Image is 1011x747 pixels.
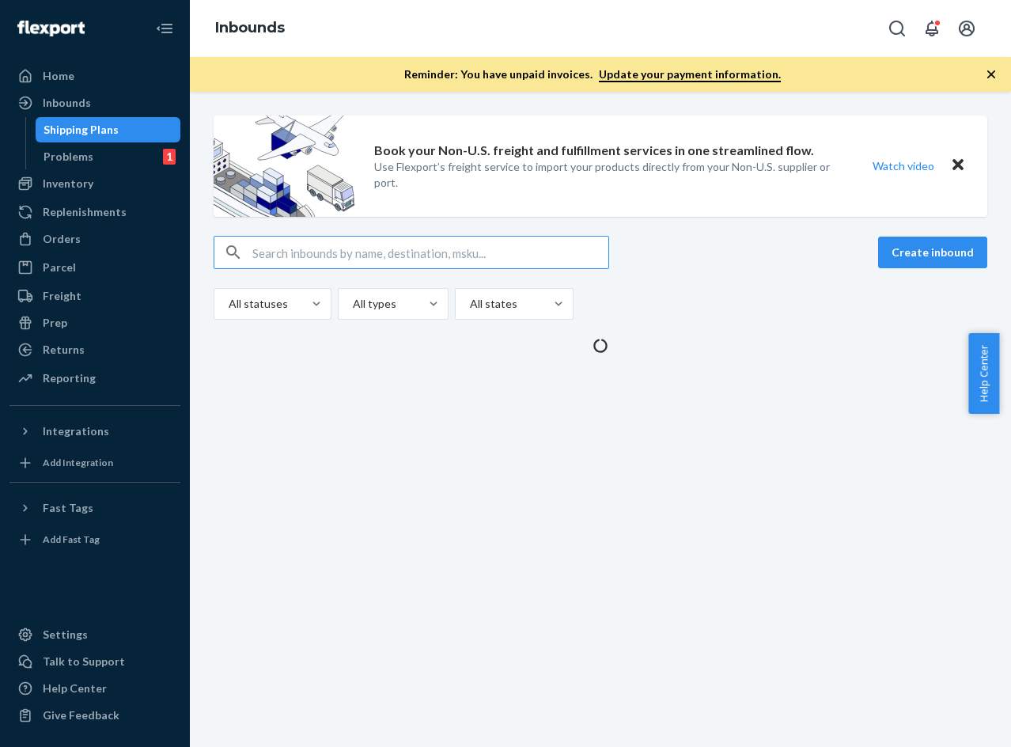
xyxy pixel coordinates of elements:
[149,13,180,44] button: Close Navigation
[36,144,181,169] a: Problems1
[44,149,93,165] div: Problems
[43,370,96,386] div: Reporting
[43,260,76,275] div: Parcel
[227,296,229,312] input: All statuses
[9,495,180,521] button: Fast Tags
[9,255,180,280] a: Parcel
[9,622,180,647] a: Settings
[9,199,180,225] a: Replenishments
[9,649,180,674] a: Talk to Support
[43,231,81,247] div: Orders
[9,366,180,391] a: Reporting
[374,142,814,160] p: Book your Non-U.S. freight and fulfillment services in one streamlined flow.
[881,13,913,44] button: Open Search Box
[43,342,85,358] div: Returns
[252,237,608,268] input: Search inbounds by name, destination, msku...
[43,500,93,516] div: Fast Tags
[43,95,91,111] div: Inbounds
[43,288,81,304] div: Freight
[43,204,127,220] div: Replenishments
[9,450,180,476] a: Add Integration
[43,533,100,546] div: Add Fast Tag
[17,21,85,36] img: Flexport logo
[43,681,107,696] div: Help Center
[862,154,945,177] button: Watch video
[468,296,470,312] input: All states
[203,6,297,51] ol: breadcrumbs
[9,283,180,309] a: Freight
[9,676,180,701] a: Help Center
[951,13,983,44] button: Open account menu
[43,654,125,669] div: Talk to Support
[43,315,67,331] div: Prep
[43,176,93,191] div: Inventory
[878,237,987,268] button: Create inbound
[9,310,180,336] a: Prep
[44,122,119,138] div: Shipping Plans
[215,19,285,36] a: Inbounds
[599,67,781,82] a: Update your payment information.
[948,154,968,177] button: Close
[9,419,180,444] button: Integrations
[9,171,180,196] a: Inventory
[404,66,781,82] p: Reminder: You have unpaid invoices.
[9,527,180,552] a: Add Fast Tag
[36,117,181,142] a: Shipping Plans
[43,627,88,643] div: Settings
[43,456,113,469] div: Add Integration
[9,226,180,252] a: Orders
[916,13,948,44] button: Open notifications
[968,333,999,414] button: Help Center
[43,707,119,723] div: Give Feedback
[9,337,180,362] a: Returns
[9,703,180,728] button: Give Feedback
[43,423,109,439] div: Integrations
[351,296,353,312] input: All types
[374,159,843,191] p: Use Flexport’s freight service to import your products directly from your Non-U.S. supplier or port.
[43,68,74,84] div: Home
[9,63,180,89] a: Home
[163,149,176,165] div: 1
[9,90,180,116] a: Inbounds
